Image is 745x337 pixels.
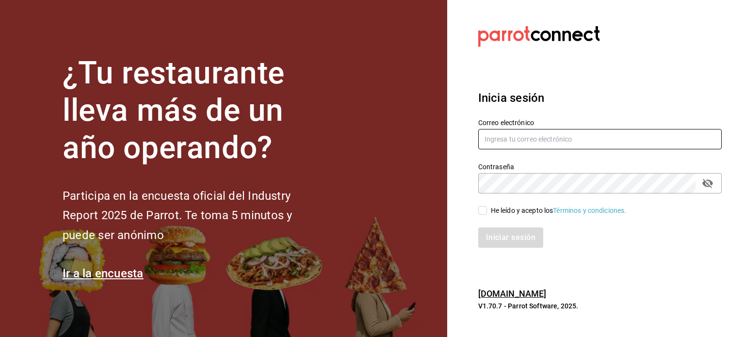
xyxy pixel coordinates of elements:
h2: Participa en la encuesta oficial del Industry Report 2025 de Parrot. Te toma 5 minutos y puede se... [63,186,324,245]
div: He leído y acepto los [491,206,627,216]
h3: Inicia sesión [478,89,722,107]
a: Términos y condiciones. [553,207,626,214]
h1: ¿Tu restaurante lleva más de un año operando? [63,55,324,166]
p: V1.70.7 - Parrot Software, 2025. [478,301,722,311]
a: Ir a la encuesta [63,267,144,280]
button: passwordField [699,175,716,192]
input: Ingresa tu correo electrónico [478,129,722,149]
label: Contraseña [478,163,722,170]
a: [DOMAIN_NAME] [478,289,547,299]
label: Correo electrónico [478,119,722,126]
